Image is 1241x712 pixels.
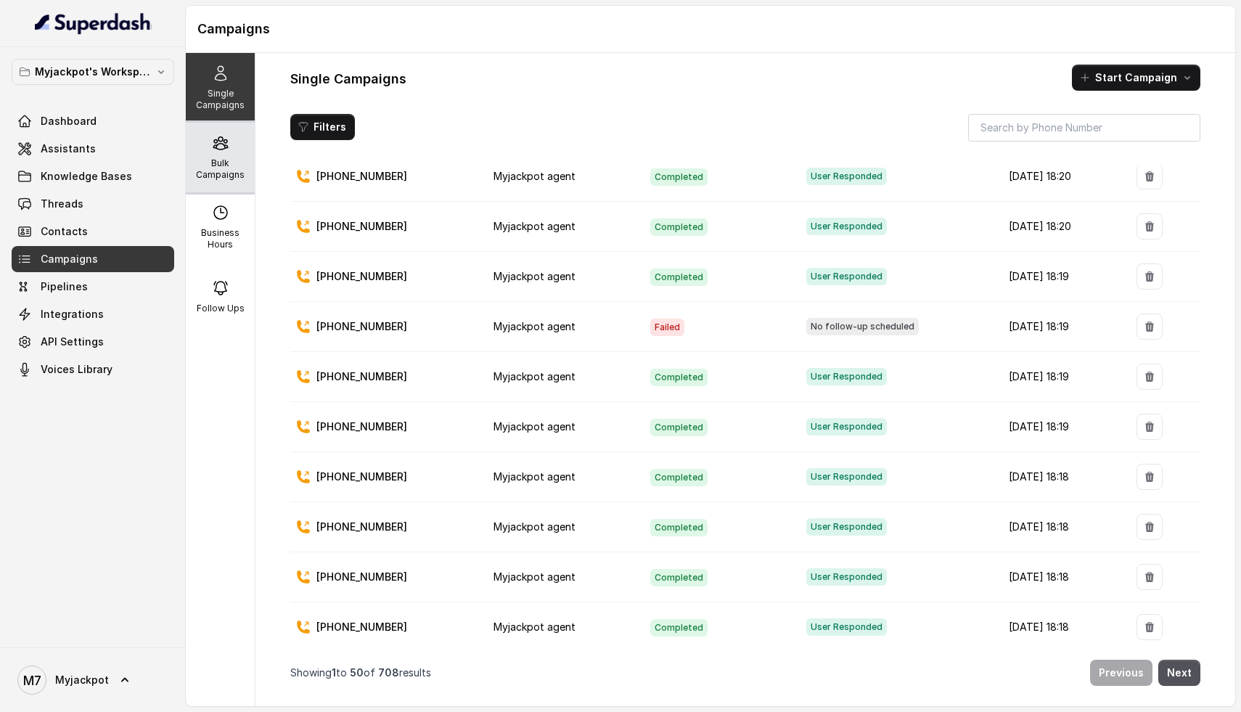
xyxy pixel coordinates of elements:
[41,224,88,239] span: Contacts
[378,666,399,679] span: 708
[968,114,1200,142] input: Search by Phone Number
[997,502,1125,552] td: [DATE] 18:18
[493,170,576,182] span: Myjackpot agent
[493,320,576,332] span: Myjackpot agent
[316,520,407,534] p: [PHONE_NUMBER]
[197,303,245,314] p: Follow Ups
[290,67,406,91] h1: Single Campaigns
[493,370,576,382] span: Myjackpot agent
[806,418,887,435] span: User Responded
[650,519,708,536] span: Completed
[41,142,96,156] span: Assistants
[41,197,83,211] span: Threads
[12,59,174,85] button: Myjackpot's Workspace
[316,169,407,184] p: [PHONE_NUMBER]
[997,402,1125,452] td: [DATE] 18:19
[493,621,576,633] span: Myjackpot agent
[997,202,1125,252] td: [DATE] 18:20
[1072,65,1200,91] button: Start Campaign
[197,17,1224,41] h1: Campaigns
[650,419,708,436] span: Completed
[997,252,1125,302] td: [DATE] 18:19
[35,63,151,81] p: Myjackpot's Workspace
[493,470,576,483] span: Myjackpot agent
[192,227,249,250] p: Business Hours
[806,618,887,636] span: User Responded
[12,356,174,382] a: Voices Library
[806,468,887,486] span: User Responded
[493,570,576,583] span: Myjackpot agent
[650,369,708,386] span: Completed
[41,362,112,377] span: Voices Library
[41,279,88,294] span: Pipelines
[650,218,708,236] span: Completed
[650,469,708,486] span: Completed
[997,302,1125,352] td: [DATE] 18:19
[12,301,174,327] a: Integrations
[12,246,174,272] a: Campaigns
[1158,660,1200,686] button: Next
[350,666,364,679] span: 50
[316,219,407,234] p: [PHONE_NUMBER]
[12,274,174,300] a: Pipelines
[12,108,174,134] a: Dashboard
[290,114,355,140] button: Filters
[12,191,174,217] a: Threads
[997,602,1125,652] td: [DATE] 18:18
[290,651,1200,695] nav: Pagination
[806,568,887,586] span: User Responded
[806,168,887,185] span: User Responded
[41,169,132,184] span: Knowledge Bases
[23,673,41,688] text: M7
[493,520,576,533] span: Myjackpot agent
[316,570,407,584] p: [PHONE_NUMBER]
[12,136,174,162] a: Assistants
[55,673,109,687] span: Myjackpot
[493,270,576,282] span: Myjackpot agent
[650,168,708,186] span: Completed
[316,470,407,484] p: [PHONE_NUMBER]
[12,329,174,355] a: API Settings
[316,420,407,434] p: [PHONE_NUMBER]
[41,335,104,349] span: API Settings
[1090,660,1152,686] button: Previous
[650,269,708,286] span: Completed
[806,218,887,235] span: User Responded
[316,369,407,384] p: [PHONE_NUMBER]
[806,268,887,285] span: User Responded
[650,569,708,586] span: Completed
[41,307,104,322] span: Integrations
[650,319,684,336] span: Failed
[12,218,174,245] a: Contacts
[316,319,407,334] p: [PHONE_NUMBER]
[192,157,249,181] p: Bulk Campaigns
[316,620,407,634] p: [PHONE_NUMBER]
[41,114,97,128] span: Dashboard
[192,88,249,111] p: Single Campaigns
[650,619,708,637] span: Completed
[12,660,174,700] a: Myjackpot
[997,552,1125,602] td: [DATE] 18:18
[41,252,98,266] span: Campaigns
[806,368,887,385] span: User Responded
[290,666,431,680] p: Showing to of results
[12,163,174,189] a: Knowledge Bases
[493,420,576,433] span: Myjackpot agent
[806,518,887,536] span: User Responded
[997,152,1125,202] td: [DATE] 18:20
[332,666,336,679] span: 1
[493,220,576,232] span: Myjackpot agent
[806,318,919,335] span: No follow-up scheduled
[997,452,1125,502] td: [DATE] 18:18
[316,269,407,284] p: [PHONE_NUMBER]
[35,12,152,35] img: light.svg
[997,352,1125,402] td: [DATE] 18:19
